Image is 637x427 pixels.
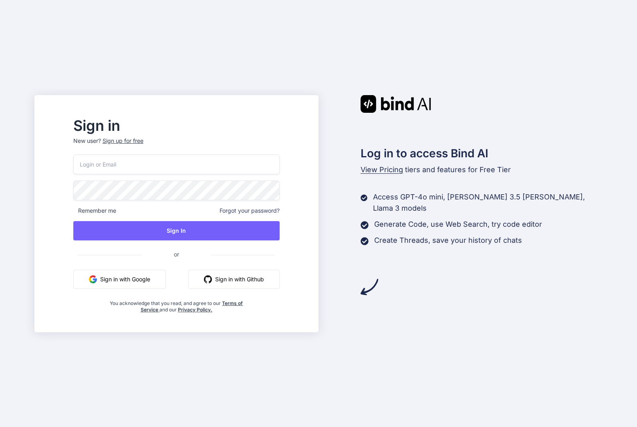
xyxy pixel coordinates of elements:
[141,300,243,313] a: Terms of Service
[361,165,403,174] span: View Pricing
[142,244,211,264] span: or
[73,221,280,240] button: Sign In
[361,95,431,113] img: Bind AI logo
[73,270,166,289] button: Sign in with Google
[374,235,522,246] p: Create Threads, save your history of chats
[188,270,280,289] button: Sign in with Github
[73,155,280,174] input: Login or Email
[361,164,603,175] p: tiers and features for Free Tier
[89,275,97,283] img: google
[178,307,212,313] a: Privacy Policy.
[373,191,603,214] p: Access GPT-4o mini, [PERSON_NAME] 3.5 [PERSON_NAME], Llama 3 models
[204,275,212,283] img: github
[374,219,542,230] p: Generate Code, use Web Search, try code editor
[73,137,280,155] p: New user?
[361,278,378,296] img: arrow
[103,137,143,145] div: Sign up for free
[361,145,603,162] h2: Log in to access Bind AI
[108,295,246,313] div: You acknowledge that you read, and agree to our and our
[220,207,280,215] span: Forgot your password?
[73,207,116,215] span: Remember me
[73,119,280,132] h2: Sign in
